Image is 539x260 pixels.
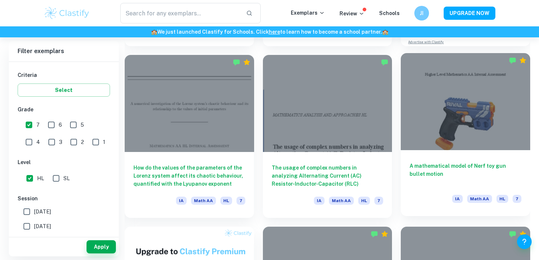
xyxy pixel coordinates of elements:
span: [DATE] [34,208,51,216]
div: Premium [519,230,527,238]
span: 🏫 [382,29,388,35]
a: here [269,29,280,35]
p: Review [340,10,364,18]
span: 6 [59,121,62,129]
a: How do the values of the parameters of the Lorenz system affect its chaotic behaviour, quantified... [125,55,254,218]
span: 5 [81,121,84,129]
div: Premium [519,57,527,64]
span: HL [220,197,232,205]
span: 7 [374,197,383,205]
h6: Session [18,194,110,203]
span: HL [358,197,370,205]
p: Exemplars [291,9,325,17]
div: Premium [243,59,250,66]
span: 2 [81,138,84,146]
h6: Criteria [18,71,110,79]
a: Advertise with Clastify [408,40,444,45]
img: Marked [233,59,240,66]
span: [DATE] [34,222,51,230]
img: Marked [509,230,516,238]
button: Help and Feedback [517,234,532,249]
a: Schools [379,10,400,16]
h6: JI [418,9,426,17]
input: Search for any exemplars... [120,3,240,23]
span: IA [452,195,463,203]
div: Premium [381,230,388,238]
span: 4 [36,138,40,146]
span: 3 [59,138,62,146]
h6: How do the values of the parameters of the Lorenz system affect its chaotic behaviour, quantified... [133,164,245,188]
span: 1 [103,138,105,146]
img: Marked [381,59,388,66]
span: IA [314,197,324,205]
img: Clastify logo [44,6,90,21]
span: SL [63,174,70,182]
h6: Filter exemplars [9,41,119,62]
button: UPGRADE NOW [444,7,495,20]
span: IA [176,197,187,205]
a: The usage of complex numbers in analyzing Alternating Current (AC) Resistor-Inductor-Capacitor (R... [263,55,392,218]
span: 7 [513,195,521,203]
button: Apply [87,240,116,253]
img: Marked [371,230,378,238]
img: Marked [509,57,516,64]
h6: Level [18,158,110,166]
span: 7 [36,121,40,129]
h6: We just launched Clastify for Schools. Click to learn how to become a school partner. [1,28,538,36]
span: HL [37,174,44,182]
span: 7 [236,197,245,205]
span: Math AA [329,197,354,205]
span: HL [496,195,508,203]
button: JI [414,6,429,21]
h6: Grade [18,105,110,114]
h6: A mathematical model of Nerf toy gun bullet motion [410,162,521,186]
span: Math AA [467,195,492,203]
a: A mathematical model of Nerf toy gun bullet motionIAMath AAHL7 [401,55,530,218]
span: 🏫 [151,29,157,35]
span: Math AA [191,197,216,205]
button: Select [18,83,110,97]
h6: The usage of complex numbers in analyzing Alternating Current (AC) Resistor-Inductor-Capacitor (RLC) [272,164,384,188]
